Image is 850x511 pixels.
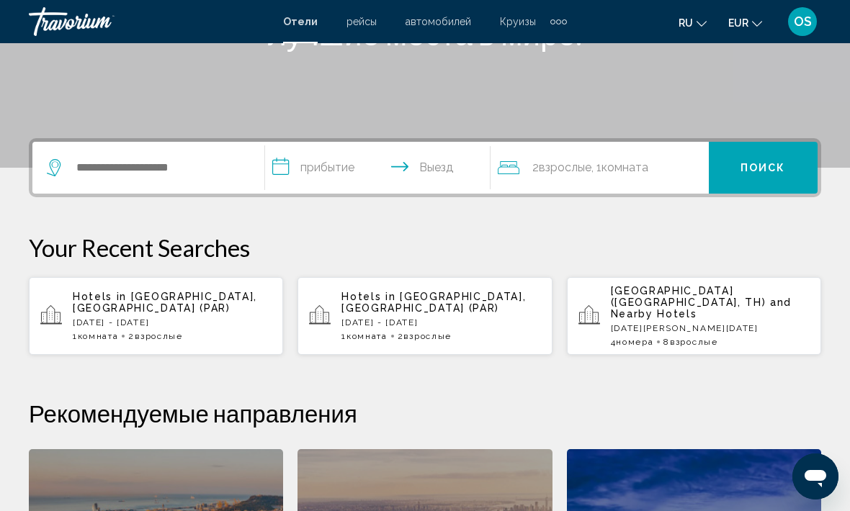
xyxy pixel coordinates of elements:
span: EUR [728,17,748,29]
span: Hotels in [73,291,127,302]
span: Комната [601,160,648,174]
span: 2 [532,158,591,178]
button: Change currency [728,12,762,33]
span: Hotels in [341,291,395,302]
a: Travorium [29,7,269,36]
button: Change language [679,12,707,33]
button: Поиск [709,142,818,194]
span: [GEOGRAPHIC_DATA], [GEOGRAPHIC_DATA] (PAR) [341,291,526,314]
span: [GEOGRAPHIC_DATA], [GEOGRAPHIC_DATA] (PAR) [73,291,257,314]
span: , 1 [591,158,648,178]
button: [GEOGRAPHIC_DATA] ([GEOGRAPHIC_DATA], TH) and Nearby Hotels[DATE][PERSON_NAME][DATE]4номера8Взрослые [567,276,821,356]
span: 2 [128,331,182,341]
button: User Menu [784,6,821,37]
span: Взрослые [670,337,717,347]
a: Круизы [500,16,536,27]
p: [DATE] - [DATE] [73,317,272,327]
span: ru [679,17,693,29]
h2: Рекомендуемые направления [29,399,821,428]
a: Отели [283,16,318,27]
a: автомобилей [406,16,471,27]
p: [DATE][PERSON_NAME][DATE] [611,323,810,333]
button: Hotels in [GEOGRAPHIC_DATA], [GEOGRAPHIC_DATA] (PAR)[DATE] - [DATE]1Комната2Взрослые [297,276,552,356]
p: Your Recent Searches [29,233,821,262]
span: 4 [611,337,654,347]
span: 8 [663,337,717,347]
span: 1 [73,331,118,341]
span: [GEOGRAPHIC_DATA] ([GEOGRAPHIC_DATA], TH) [611,285,766,308]
span: 2 [398,331,452,341]
div: Search widget [32,142,818,194]
span: Взрослые [539,160,591,174]
span: and Nearby Hotels [611,297,792,320]
button: Travelers: 2 adults, 0 children [491,142,709,194]
a: рейсы [346,16,377,27]
span: Комната [78,331,119,341]
span: Поиск [741,163,786,174]
span: Взрослые [135,331,182,341]
iframe: Кнопка запуска окна обмена сообщениями [792,453,838,499]
span: OS [794,14,812,29]
button: Check in and out dates [265,142,491,194]
span: номера [616,337,653,347]
button: Extra navigation items [550,10,567,33]
span: 1 [341,331,387,341]
button: Hotels in [GEOGRAPHIC_DATA], [GEOGRAPHIC_DATA] (PAR)[DATE] - [DATE]1Комната2Взрослые [29,276,283,356]
span: Взрослые [403,331,451,341]
span: Комната [346,331,388,341]
p: [DATE] - [DATE] [341,317,540,327]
